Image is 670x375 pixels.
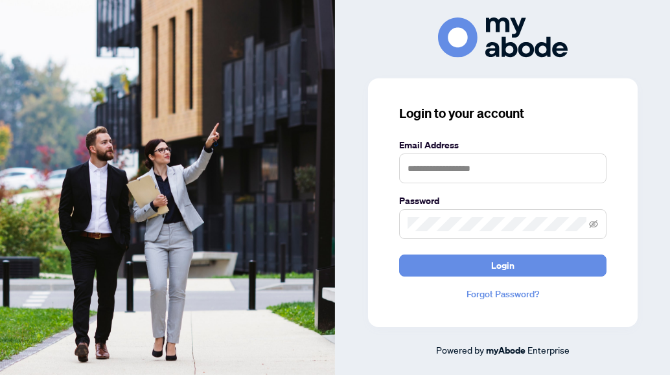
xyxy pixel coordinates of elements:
button: Login [399,255,606,277]
label: Email Address [399,138,606,152]
a: myAbode [486,343,526,358]
span: Login [491,255,514,276]
span: Powered by [436,344,484,356]
span: Enterprise [527,344,570,356]
span: eye-invisible [589,220,598,229]
img: ma-logo [438,17,568,57]
a: Forgot Password? [399,287,606,301]
h3: Login to your account [399,104,606,122]
label: Password [399,194,606,208]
